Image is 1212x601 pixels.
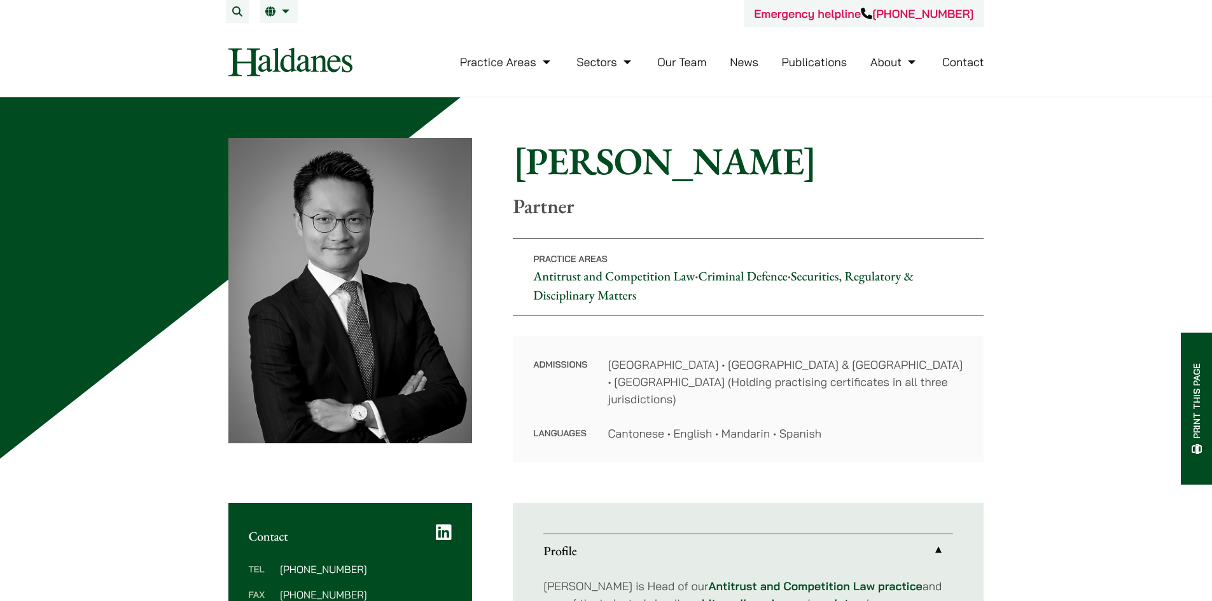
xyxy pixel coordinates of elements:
[436,523,452,541] a: LinkedIn
[608,356,963,408] dd: [GEOGRAPHIC_DATA] • [GEOGRAPHIC_DATA] & [GEOGRAPHIC_DATA] • [GEOGRAPHIC_DATA] (Holding practising...
[513,194,984,218] p: Partner
[533,253,608,265] span: Practice Areas
[533,425,587,442] dt: Languages
[513,238,984,315] p: • •
[782,55,847,69] a: Publications
[699,268,788,284] a: Criminal Defence
[730,55,758,69] a: News
[533,268,914,303] a: Securities, Regulatory & Disciplinary Matters
[249,528,452,544] h2: Contact
[870,55,919,69] a: About
[249,564,275,590] dt: Tel
[657,55,706,69] a: Our Team
[533,356,587,425] dt: Admissions
[513,138,984,184] h1: [PERSON_NAME]
[708,579,922,593] a: Antitrust and Competition Law practice
[460,55,554,69] a: Practice Areas
[942,55,984,69] a: Contact
[608,425,963,442] dd: Cantonese • English • Mandarin • Spanish
[576,55,634,69] a: Sectors
[533,268,695,284] a: Antitrust and Competition Law
[265,6,293,17] a: EN
[228,48,352,76] img: Logo of Haldanes
[543,534,953,567] a: Profile
[280,564,452,574] dd: [PHONE_NUMBER]
[280,590,452,600] dd: [PHONE_NUMBER]
[754,6,973,21] a: Emergency helpline[PHONE_NUMBER]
